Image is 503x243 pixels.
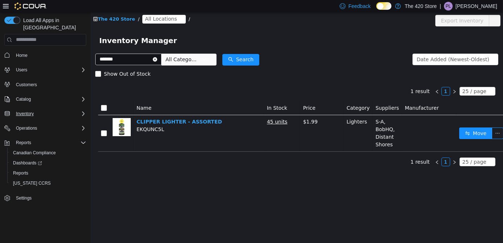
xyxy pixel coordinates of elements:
div: Patrick Leuty [444,2,453,11]
li: Previous Page [342,75,351,83]
button: Users [1,65,89,75]
span: $1.99 [213,106,227,112]
li: Previous Page [342,145,351,154]
button: Operations [1,123,89,133]
div: 25 / page [372,75,396,83]
p: [PERSON_NAME] [456,2,497,11]
i: icon: down [112,45,116,50]
span: Home [13,51,86,60]
a: Settings [13,194,34,202]
span: Dashboards [13,160,42,166]
i: icon: close-circle [88,5,92,9]
span: Home [16,53,28,58]
button: Home [1,50,89,60]
a: Dashboards [10,159,45,167]
li: 1 result [320,145,339,154]
button: icon: ellipsis [401,115,413,127]
span: All Categories [75,43,108,51]
span: Reports [13,138,86,147]
span: Users [16,67,27,73]
span: EKQUNC5L [46,114,74,120]
i: icon: left [344,77,349,81]
i: icon: shop [3,4,7,9]
button: Catalog [1,94,89,104]
span: Canadian Compliance [13,150,56,156]
a: Home [13,51,30,60]
nav: Complex example [4,47,86,222]
span: PL [446,2,451,11]
span: Reports [13,170,28,176]
button: Reports [13,138,34,147]
span: S-A, BobHQ, Distant Shores [285,106,304,135]
span: Category [256,93,279,99]
button: [US_STATE] CCRS [7,178,89,188]
button: icon: ellipsis [398,3,410,14]
span: / [47,4,49,9]
span: Reports [10,169,86,177]
p: | [440,2,441,11]
a: 1 [351,75,359,83]
i: icon: close-circle [62,45,67,49]
span: Canadian Compliance [10,148,86,157]
span: Inventory [16,111,34,117]
li: 1 [351,145,360,154]
span: [US_STATE] CCRS [13,180,51,186]
input: Dark Mode [376,2,391,10]
td: Lighters [253,103,282,139]
button: Inventory [13,109,37,118]
span: Price [213,93,225,99]
i: icon: down [399,45,403,50]
a: Reports [10,169,31,177]
span: Customers [16,82,37,88]
span: Feedback [348,3,370,10]
span: Settings [16,195,32,201]
button: Inventory [1,109,89,119]
img: CLIPPER LIGHTER - ASSORTED hero shot [22,106,40,124]
button: Reports [1,138,89,148]
span: Operations [16,125,37,131]
span: Washington CCRS [10,179,86,188]
a: icon: shopThe 420 Store [3,4,45,9]
i: icon: down [397,77,402,82]
button: icon: swapMove [369,115,402,127]
button: Canadian Compliance [7,148,89,158]
span: Settings [13,193,86,202]
span: Inventory [13,109,86,118]
img: Cova [14,3,47,10]
span: Load All Apps in [GEOGRAPHIC_DATA] [20,17,86,31]
span: Inventory Manager [9,22,91,34]
button: Reports [7,168,89,178]
div: Date Added (Newest-Oldest) [326,42,399,53]
button: Export Inventory [345,3,399,14]
i: icon: right [362,77,366,81]
span: / [98,4,100,9]
button: Catalog [13,95,34,104]
a: Dashboards [7,158,89,168]
span: Reports [16,140,31,146]
a: Canadian Compliance [10,148,59,157]
span: Customers [13,80,86,89]
a: CLIPPER LIGHTER - ASSORTED [46,106,131,112]
div: 25 / page [372,146,396,154]
u: 45 units [176,106,197,112]
li: Next Page [360,145,368,154]
span: Catalog [16,96,31,102]
i: icon: left [344,148,349,152]
button: Customers [1,79,89,90]
p: The 420 Store [405,2,437,11]
span: Manufacturer [314,93,348,99]
a: [US_STATE] CCRS [10,179,54,188]
span: Name [46,93,61,99]
a: Customers [13,80,40,89]
span: Users [13,66,86,74]
button: icon: searchSearch [132,42,169,53]
span: Dashboards [10,159,86,167]
button: Operations [13,124,40,133]
button: Users [13,66,30,74]
span: Catalog [13,95,86,104]
i: icon: right [362,148,366,152]
span: Suppliers [285,93,309,99]
li: 1 result [320,75,339,83]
